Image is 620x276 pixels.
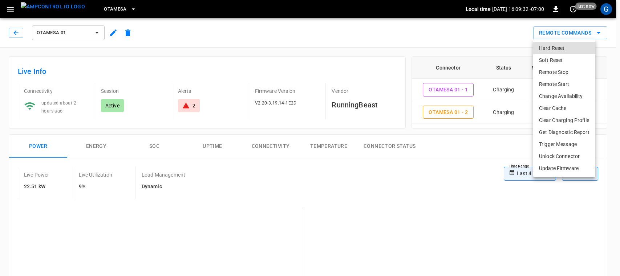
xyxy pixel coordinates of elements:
[533,138,595,150] li: Trigger Message
[533,66,595,78] li: Remote Stop
[533,90,595,102] li: Change Availability
[533,102,595,114] li: Clear Cache
[533,78,595,90] li: Remote Start
[533,54,595,66] li: Soft Reset
[533,114,595,126] li: Clear Charging Profile
[533,126,595,138] li: Get Diagnostic Report
[533,150,595,162] li: Unlock Connector
[533,162,595,174] li: Update Firmware
[533,42,595,54] li: Hard Reset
